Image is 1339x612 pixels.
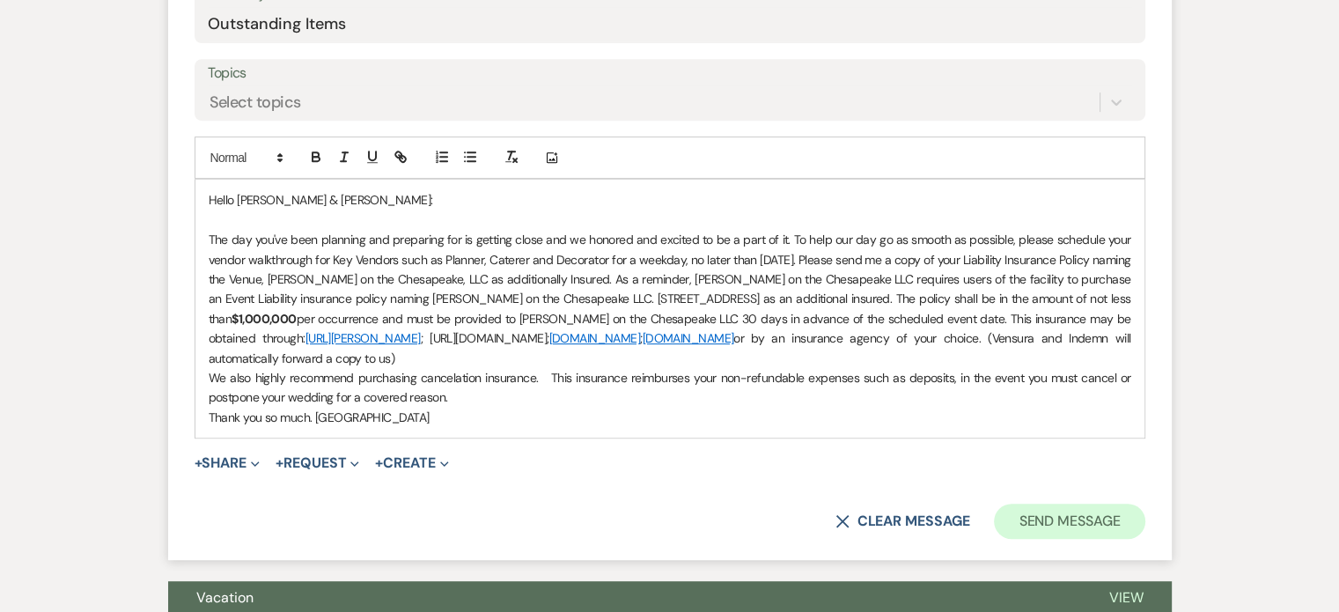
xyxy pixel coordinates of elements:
a: [URL][PERSON_NAME] [305,330,421,346]
div: Select topics [210,91,301,114]
p: Hello [PERSON_NAME] & [PERSON_NAME]: [209,190,1131,210]
span: Vacation [196,588,254,607]
span: + [195,456,202,470]
button: Clear message [835,514,969,528]
p: We also highly recommend purchasing cancelation insurance. This insurance reimburses your non-ref... [209,368,1131,408]
p: The day you've been planning and preparing for is getting close and we honored and excited to be ... [209,230,1131,368]
a: [DOMAIN_NAME] [643,330,734,346]
button: Request [276,456,359,470]
button: Share [195,456,261,470]
button: Send Message [994,504,1144,539]
a: [DOMAIN_NAME] [548,330,640,346]
span: + [375,456,383,470]
strong: $1,000,000 [232,311,296,327]
label: Topics [208,61,1132,86]
p: Thank you so much. [GEOGRAPHIC_DATA] [209,408,1131,427]
span: + [276,456,283,470]
button: Create [375,456,448,470]
span: View [1109,588,1144,607]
